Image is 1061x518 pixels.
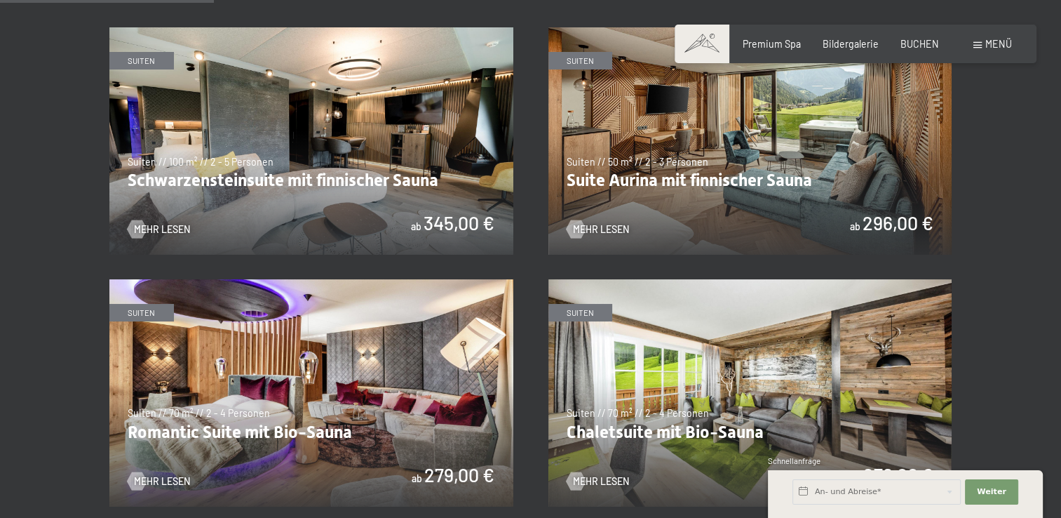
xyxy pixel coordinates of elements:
a: Romantic Suite mit Bio-Sauna [109,279,513,287]
span: Mehr Lesen [134,223,190,237]
button: Weiter [965,479,1018,505]
a: Suite Aurina mit finnischer Sauna [548,27,952,35]
span: Mehr Lesen [134,474,190,489]
a: Mehr Lesen [567,223,629,237]
a: Premium Spa [743,38,801,50]
img: Chaletsuite mit Bio-Sauna [548,279,952,507]
a: Mehr Lesen [567,474,629,489]
span: Mehr Lesen [573,223,629,237]
a: Schwarzensteinsuite mit finnischer Sauna [109,27,513,35]
img: Romantic Suite mit Bio-Sauna [109,279,513,507]
span: Menü [985,38,1012,50]
a: Chaletsuite mit Bio-Sauna [548,279,952,287]
a: Bildergalerie [823,38,879,50]
span: Mehr Lesen [573,474,629,489]
span: Schnellanfrage [768,456,820,465]
a: Mehr Lesen [128,223,190,237]
a: Mehr Lesen [128,474,190,489]
a: BUCHEN [900,38,939,50]
img: Schwarzensteinsuite mit finnischer Sauna [109,27,513,255]
span: Weiter [977,486,1006,498]
img: Suite Aurina mit finnischer Sauna [548,27,952,255]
